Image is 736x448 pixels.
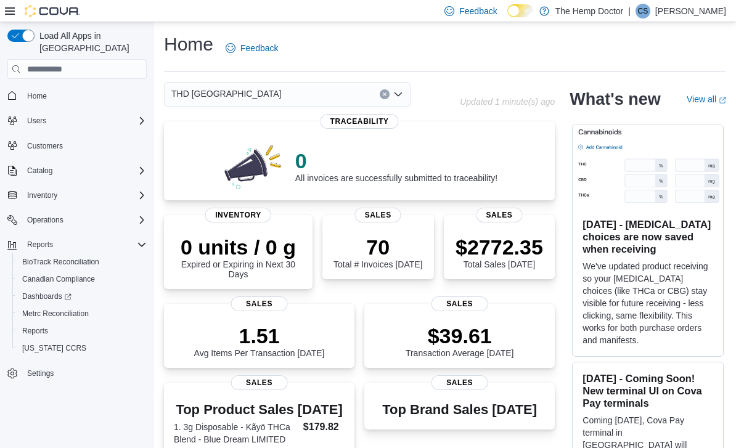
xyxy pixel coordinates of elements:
[171,86,281,101] span: THD [GEOGRAPHIC_DATA]
[456,235,543,269] div: Total Sales [DATE]
[22,237,58,252] button: Reports
[303,420,345,434] dd: $179.82
[17,306,94,321] a: Metrc Reconciliation
[22,237,147,252] span: Reports
[17,255,104,269] a: BioTrack Reconciliation
[27,240,53,250] span: Reports
[355,208,401,222] span: Sales
[295,149,497,173] p: 0
[17,289,76,304] a: Dashboards
[22,365,147,381] span: Settings
[27,190,57,200] span: Inventory
[460,97,555,107] p: Updated 1 minute(s) ago
[583,372,713,409] h3: [DATE] - Coming Soon! New terminal UI on Cova Pay terminals
[406,324,514,358] div: Transaction Average [DATE]
[22,343,86,353] span: [US_STATE] CCRS
[22,326,48,336] span: Reports
[22,113,147,128] span: Users
[35,30,147,54] span: Load All Apps in [GEOGRAPHIC_DATA]
[164,32,213,57] h1: Home
[583,218,713,255] h3: [DATE] - [MEDICAL_DATA] choices are now saved when receiving
[655,4,726,18] p: [PERSON_NAME]
[456,235,543,259] p: $2772.35
[27,369,54,378] span: Settings
[17,272,100,287] a: Canadian Compliance
[431,375,488,390] span: Sales
[22,188,62,203] button: Inventory
[555,4,623,18] p: The Hemp Doctor
[393,89,403,99] button: Open list of options
[22,138,147,153] span: Customers
[638,4,648,18] span: CS
[194,324,325,348] p: 1.51
[7,81,147,414] nav: Complex example
[687,94,726,104] a: View allExternal link
[22,366,59,381] a: Settings
[459,5,497,17] span: Feedback
[12,305,152,322] button: Metrc Reconciliation
[17,341,147,356] span: Washington CCRS
[719,97,726,104] svg: External link
[174,235,303,259] p: 0 units / 0 g
[22,89,52,104] a: Home
[12,288,152,305] a: Dashboards
[22,213,68,227] button: Operations
[17,324,53,338] a: Reports
[22,88,147,103] span: Home
[25,5,80,17] img: Cova
[12,253,152,271] button: BioTrack Reconciliation
[231,375,288,390] span: Sales
[22,188,147,203] span: Inventory
[17,255,147,269] span: BioTrack Reconciliation
[22,291,72,301] span: Dashboards
[2,211,152,229] button: Operations
[295,149,497,183] div: All invoices are successfully submitted to traceability!
[321,114,399,129] span: Traceability
[431,296,488,311] span: Sales
[22,163,57,178] button: Catalog
[22,274,95,284] span: Canadian Compliance
[12,322,152,340] button: Reports
[507,17,508,18] span: Dark Mode
[17,306,147,321] span: Metrc Reconciliation
[12,340,152,357] button: [US_STATE] CCRS
[221,36,283,60] a: Feedback
[17,289,147,304] span: Dashboards
[174,402,345,417] h3: Top Product Sales [DATE]
[507,4,533,17] input: Dark Mode
[2,187,152,204] button: Inventory
[194,324,325,358] div: Avg Items Per Transaction [DATE]
[17,341,91,356] a: [US_STATE] CCRS
[2,236,152,253] button: Reports
[205,208,271,222] span: Inventory
[174,421,298,446] dt: 1. 3g Disposable - Kãyö THCa Blend - Blue Dream LIMITED
[570,89,660,109] h2: What's new
[22,163,147,178] span: Catalog
[231,296,288,311] span: Sales
[2,364,152,382] button: Settings
[22,139,68,153] a: Customers
[12,271,152,288] button: Canadian Compliance
[636,4,650,18] div: Cindy Shade
[17,272,147,287] span: Canadian Compliance
[583,260,713,346] p: We've updated product receiving so your [MEDICAL_DATA] choices (like THCa or CBG) stay visible fo...
[27,91,47,101] span: Home
[333,235,422,269] div: Total # Invoices [DATE]
[240,42,278,54] span: Feedback
[27,166,52,176] span: Catalog
[382,402,537,417] h3: Top Brand Sales [DATE]
[476,208,522,222] span: Sales
[174,235,303,279] div: Expired or Expiring in Next 30 Days
[406,324,514,348] p: $39.61
[221,141,285,190] img: 0
[22,113,51,128] button: Users
[17,324,147,338] span: Reports
[27,141,63,151] span: Customers
[22,257,99,267] span: BioTrack Reconciliation
[628,4,631,18] p: |
[27,116,46,126] span: Users
[2,86,152,104] button: Home
[27,215,63,225] span: Operations
[2,137,152,155] button: Customers
[333,235,422,259] p: 70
